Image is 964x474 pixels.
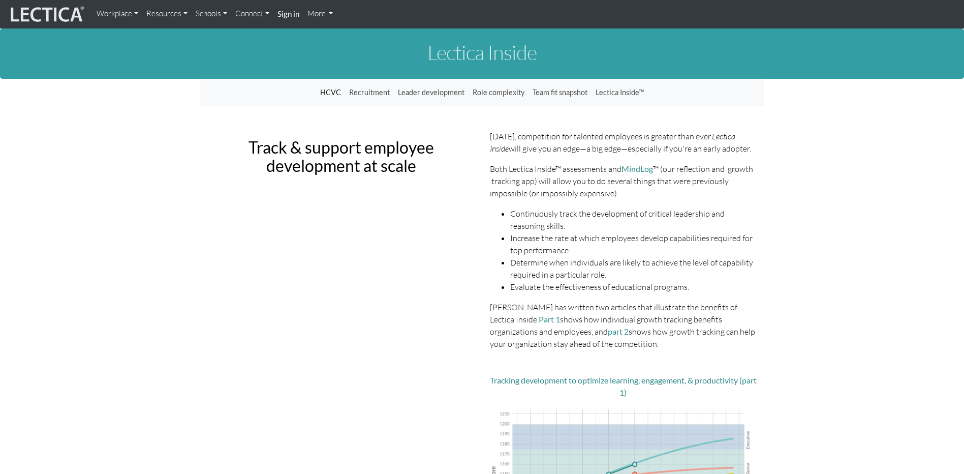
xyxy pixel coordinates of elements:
[621,164,653,173] a: MindLog
[231,4,273,24] a: Connect
[92,4,142,24] a: Workplace
[208,138,475,174] h2: Track & support employee development at scale
[469,83,528,102] a: Role complexity
[510,208,757,232] li: Continuously track the development of critical leadership and reasoning skills.
[345,83,394,102] a: Recruitment
[192,4,231,24] a: Schools
[303,4,337,24] a: More
[510,256,757,281] li: Determine when individuals are likely to achieve the level of capability required in a particular...
[490,130,757,155] p: [DATE], competition for talented employees is greater than ever. will give you an edge—a big edge...
[316,83,345,102] a: HCVC
[277,9,299,18] strong: Sign in
[510,232,757,256] li: Increase the rate at which employees develop capabilities required for top performance.
[273,4,303,24] a: Sign in
[142,4,192,24] a: Resources
[394,83,469,102] a: Leader development
[528,83,592,102] a: Team fit snapshot
[8,5,84,24] img: lecticalive
[592,83,648,102] a: Lectica Inside™
[490,163,757,199] p: Both Lectica Inside™ assessments and ™ (our reflection and growth tracking app) will allow you to...
[490,375,757,397] a: Tracking development to optimize learning, engagement, & productivity (part 1)
[608,327,629,336] a: part 2
[490,301,757,350] p: [PERSON_NAME] has written two articles that illustrate the benefits of Lectica Inside. shows how ...
[510,281,757,293] li: Evaluate the effectiveness of educational programs.
[200,41,764,64] h1: Lectica Inside
[539,314,560,324] a: Part 1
